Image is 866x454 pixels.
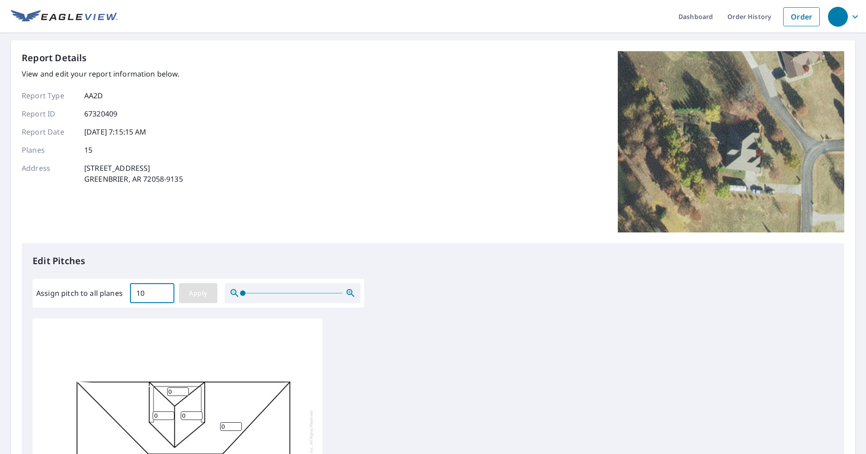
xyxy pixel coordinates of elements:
[11,10,118,24] img: EV Logo
[33,254,833,268] p: Edit Pitches
[22,108,76,119] p: Report ID
[84,90,103,101] p: AA2D
[36,288,123,299] label: Assign pitch to all planes
[186,288,210,299] span: Apply
[22,90,76,101] p: Report Type
[618,51,844,232] img: Top image
[22,163,76,184] p: Address
[22,145,76,155] p: Planes
[84,108,117,119] p: 67320409
[84,163,183,184] p: [STREET_ADDRESS] GREENBRIER, AR 72058-9135
[22,126,76,137] p: Report Date
[179,283,217,303] button: Apply
[84,145,92,155] p: 15
[783,7,820,26] a: Order
[84,126,147,137] p: [DATE] 7:15:15 AM
[22,68,183,79] p: View and edit your report information below.
[130,280,174,306] input: 00.0
[22,51,87,65] p: Report Details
